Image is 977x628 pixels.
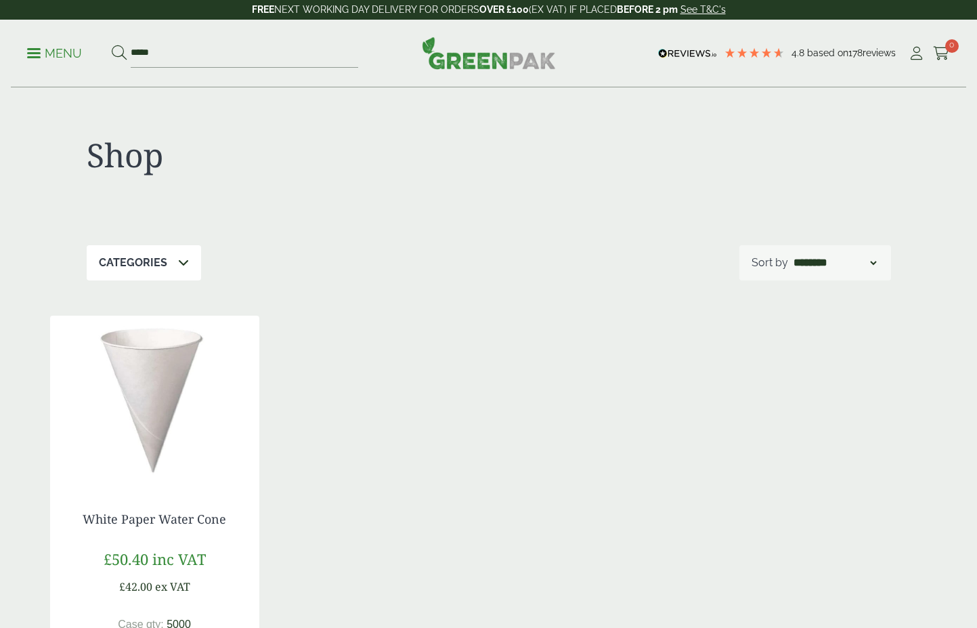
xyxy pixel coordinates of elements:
[152,549,206,569] span: inc VAT
[252,4,274,15] strong: FREE
[422,37,556,69] img: GreenPak Supplies
[791,47,807,58] span: 4.8
[680,4,726,15] a: See T&C's
[658,49,717,58] img: REVIEWS.io
[908,47,925,60] i: My Account
[724,47,785,59] div: 4.78 Stars
[119,579,152,594] span: £42.00
[99,255,167,271] p: Categories
[933,43,950,64] a: 0
[50,316,259,485] img: 2120039 White Paper Water Cone 4oz
[945,39,959,53] span: 0
[83,511,226,527] a: White Paper Water Cone
[155,579,190,594] span: ex VAT
[27,45,82,62] p: Menu
[807,47,848,58] span: Based on
[752,255,788,271] p: Sort by
[791,255,879,271] select: Shop order
[863,47,896,58] span: reviews
[479,4,529,15] strong: OVER £100
[933,47,950,60] i: Cart
[87,135,489,175] h1: Shop
[617,4,678,15] strong: BEFORE 2 pm
[104,549,148,569] span: £50.40
[27,45,82,59] a: Menu
[848,47,863,58] span: 178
